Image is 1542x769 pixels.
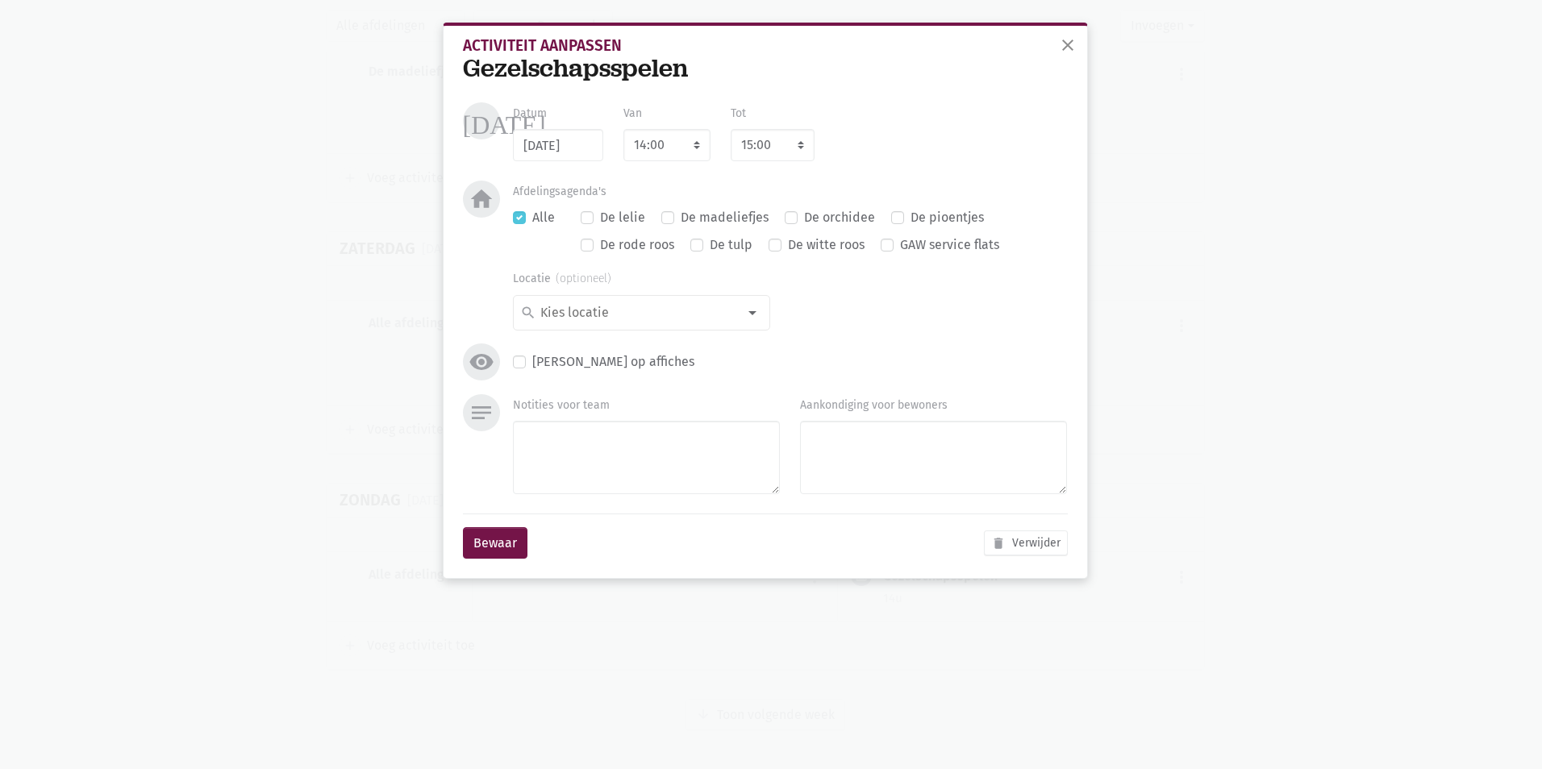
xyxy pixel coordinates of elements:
button: sluiten [1052,29,1084,64]
label: GAW service flats [900,235,999,256]
label: Notities voor team [513,397,610,414]
div: Gezelschapsspelen [463,53,1068,83]
label: De madeliefjes [681,207,769,228]
button: Verwijder [984,530,1068,555]
i: delete [991,536,1006,551]
i: notes [469,400,494,426]
label: Datum [513,105,547,123]
label: Van [623,105,642,123]
span: close [1058,35,1077,55]
label: De pioentjes [911,207,984,228]
label: [PERSON_NAME] op affiches [532,351,694,372]
label: De lelie [600,207,645,228]
button: Bewaar [463,527,527,559]
i: [DATE] [463,108,546,134]
input: Kies locatie [538,302,737,323]
label: De orchidee [804,207,875,228]
label: De witte roos [788,235,865,256]
label: De tulp [710,235,752,256]
label: Afdelingsagenda's [513,183,606,201]
i: home [469,186,494,212]
label: De rode roos [600,235,674,256]
label: Aankondiging voor bewoners [800,397,948,414]
label: Tot [731,105,746,123]
label: Locatie [513,270,611,288]
div: Activiteit aanpassen [463,39,1068,53]
i: visibility [469,349,494,375]
label: Alle [532,207,555,228]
